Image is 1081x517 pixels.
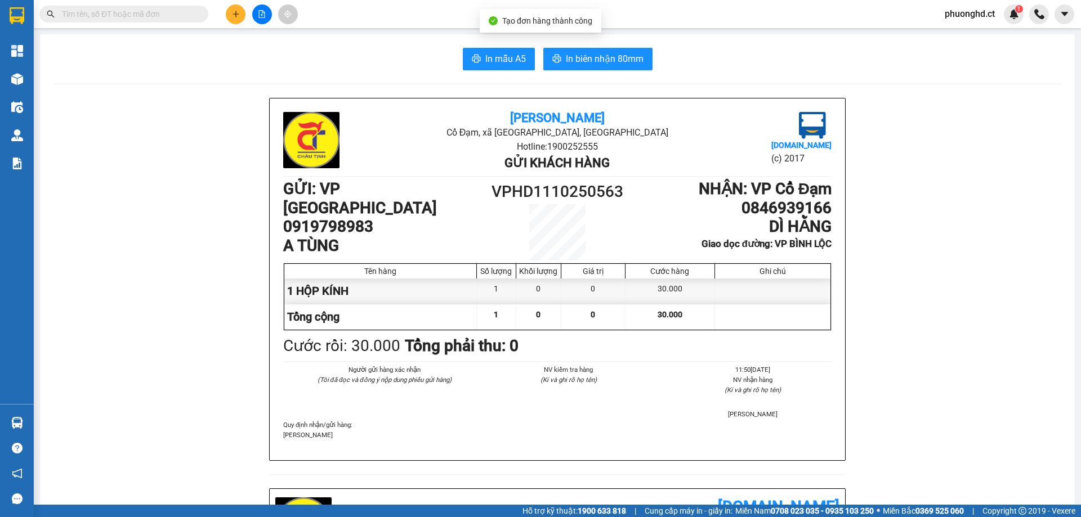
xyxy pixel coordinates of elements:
[635,505,636,517] span: |
[771,151,832,165] li: (c) 2017
[561,278,626,304] div: 0
[11,73,23,85] img: warehouse-icon
[480,267,513,276] div: Số lượng
[62,8,195,20] input: Tìm tên, số ĐT hoặc mã đơn
[1034,9,1044,19] img: phone-icon
[489,16,498,25] span: check-circle
[504,156,610,170] b: Gửi khách hàng
[566,52,644,66] span: In biên nhận 80mm
[543,48,653,70] button: printerIn biên nhận 80mm
[374,140,740,154] li: Hotline: 1900252555
[771,506,874,515] strong: 0708 023 035 - 0935 103 250
[626,217,832,236] h1: DÌ HẰNG
[11,158,23,169] img: solution-icon
[626,199,832,218] h1: 0846939166
[502,16,592,25] span: Tạo đơn hàng thành công
[674,375,832,385] li: NV nhận hàng
[252,5,272,24] button: file-add
[883,505,964,517] span: Miền Bắc
[287,310,340,323] span: Tổng cộng
[284,10,292,18] span: aim
[735,505,874,517] span: Miền Nam
[552,54,561,65] span: printer
[287,267,474,276] div: Tên hàng
[11,101,23,113] img: warehouse-icon
[771,141,832,150] b: [DOMAIN_NAME]
[699,179,832,198] b: NHẬN : VP Cổ Đạm
[936,7,1004,21] span: phuonghd.ct
[540,376,597,384] i: (Kí và ghi rõ họ tên)
[463,48,535,70] button: printerIn mẫu A5
[702,238,832,249] b: Giao dọc đường: VP BÌNH LỘC
[283,179,437,217] b: GỬI : VP [GEOGRAPHIC_DATA]
[972,505,974,517] span: |
[877,509,880,513] span: ⚪️
[799,112,826,139] img: logo.jpg
[519,267,558,276] div: Khối lượng
[405,336,519,355] b: Tổng phải thu: 0
[232,10,240,18] span: plus
[522,505,626,517] span: Hỗ trợ kỹ thuật:
[11,45,23,57] img: dashboard-icon
[628,267,712,276] div: Cước hàng
[915,506,964,515] strong: 0369 525 060
[283,430,832,440] p: [PERSON_NAME]
[283,334,400,358] div: Cước rồi : 30.000
[485,52,526,66] span: In mẫu A5
[674,365,832,375] li: 11:50[DATE]
[226,5,245,24] button: plus
[10,7,24,24] img: logo-vxr
[658,310,682,319] span: 30.000
[12,493,23,504] span: message
[578,506,626,515] strong: 1900 633 818
[278,5,298,24] button: aim
[489,179,626,204] h1: VPHD1110250563
[284,278,477,304] div: 1 HỘP KÍNH
[11,417,23,429] img: warehouse-icon
[374,125,740,140] li: Cổ Đạm, xã [GEOGRAPHIC_DATA], [GEOGRAPHIC_DATA]
[1060,9,1070,19] span: caret-down
[477,278,516,304] div: 1
[472,54,481,65] span: printer
[283,112,340,168] img: logo.jpg
[47,10,55,18] span: search
[1019,507,1026,515] span: copyright
[645,505,732,517] span: Cung cấp máy in - giấy in:
[516,278,561,304] div: 0
[1015,5,1023,13] sup: 1
[564,267,622,276] div: Giá trị
[490,365,647,375] li: NV kiểm tra hàng
[510,111,605,125] b: [PERSON_NAME]
[258,10,266,18] span: file-add
[674,409,832,419] li: [PERSON_NAME]
[318,376,452,384] i: (Tôi đã đọc và đồng ý nộp dung phiếu gửi hàng)
[626,278,715,304] div: 30.000
[494,310,498,319] span: 1
[591,310,595,319] span: 0
[536,310,540,319] span: 0
[283,217,489,236] h1: 0919798983
[718,267,828,276] div: Ghi chú
[1009,9,1019,19] img: icon-new-feature
[725,386,781,394] i: (Kí và ghi rõ họ tên)
[306,365,463,375] li: Người gửi hàng xác nhận
[12,443,23,453] span: question-circle
[718,497,839,516] b: [DOMAIN_NAME]
[283,420,832,440] div: Quy định nhận/gửi hàng :
[1055,5,1074,24] button: caret-down
[1017,5,1021,13] span: 1
[11,129,23,141] img: warehouse-icon
[283,236,489,255] h1: A TÙNG
[12,468,23,479] span: notification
